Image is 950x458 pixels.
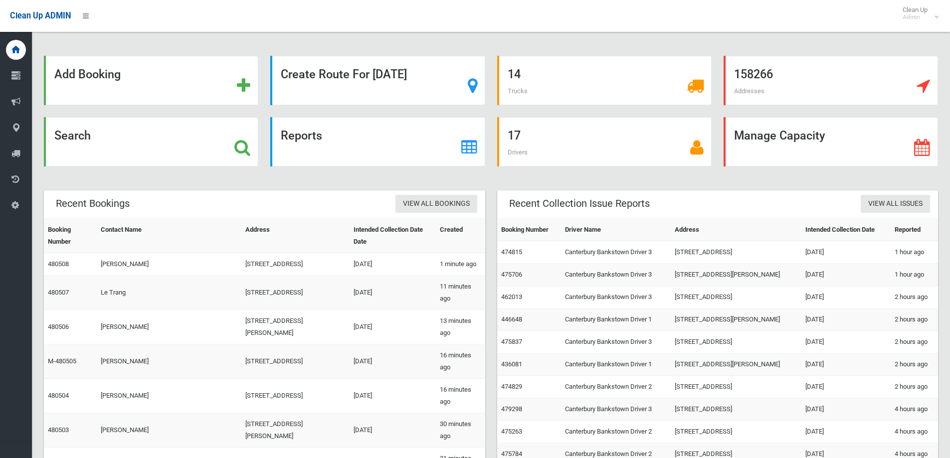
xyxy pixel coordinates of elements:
td: Le Trang [97,276,241,310]
td: [STREET_ADDRESS] [671,421,801,443]
td: [DATE] [350,276,436,310]
td: [PERSON_NAME] [97,253,241,276]
span: Trucks [508,87,528,95]
td: 1 hour ago [891,264,938,286]
td: 4 hours ago [891,398,938,421]
th: Booking Number [497,219,561,241]
a: Create Route For [DATE] [270,56,485,105]
span: Clean Up ADMIN [10,11,71,20]
strong: Reports [281,129,322,143]
a: Manage Capacity [724,117,938,166]
strong: Manage Capacity [734,129,825,143]
td: [PERSON_NAME] [97,310,241,344]
td: [STREET_ADDRESS][PERSON_NAME] [671,308,801,331]
td: [STREET_ADDRESS] [671,241,801,264]
td: [STREET_ADDRESS] [671,286,801,308]
td: Canterbury Bankstown Driver 2 [561,376,671,398]
td: 2 hours ago [891,308,938,331]
a: Search [44,117,258,166]
td: [STREET_ADDRESS] [671,331,801,353]
td: [STREET_ADDRESS] [241,379,350,413]
strong: Add Booking [54,67,121,81]
td: [DATE] [350,253,436,276]
td: [PERSON_NAME] [97,379,241,413]
a: Reports [270,117,485,166]
small: Admin [903,13,928,21]
a: 158266 Addresses [724,56,938,105]
td: 13 minutes ago [436,310,485,344]
td: [PERSON_NAME] [97,344,241,379]
a: 462013 [501,293,522,301]
a: 474815 [501,248,522,256]
td: [PERSON_NAME] [97,413,241,448]
a: 479298 [501,405,522,413]
td: 4 hours ago [891,421,938,443]
td: 11 minutes ago [436,276,485,310]
td: [DATE] [350,413,436,448]
span: Clean Up [898,6,938,21]
a: Add Booking [44,56,258,105]
td: [DATE] [801,331,891,353]
td: 1 minute ago [436,253,485,276]
span: Drivers [508,149,528,156]
td: [STREET_ADDRESS] [671,398,801,421]
td: [DATE] [801,308,891,331]
td: [DATE] [801,376,891,398]
a: 17 Drivers [497,117,712,166]
th: Address [241,219,350,253]
td: [STREET_ADDRESS] [241,344,350,379]
td: 2 hours ago [891,353,938,376]
th: Created [436,219,485,253]
td: [STREET_ADDRESS][PERSON_NAME] [671,353,801,376]
td: [DATE] [801,264,891,286]
strong: Search [54,129,91,143]
td: 2 hours ago [891,286,938,308]
a: 475784 [501,450,522,458]
td: 16 minutes ago [436,344,485,379]
td: 1 hour ago [891,241,938,264]
strong: 17 [508,129,521,143]
a: 475837 [501,338,522,345]
strong: 14 [508,67,521,81]
td: Canterbury Bankstown Driver 3 [561,398,671,421]
td: [DATE] [350,310,436,344]
td: [STREET_ADDRESS][PERSON_NAME] [241,413,350,448]
td: [STREET_ADDRESS] [671,376,801,398]
a: 480506 [48,323,69,330]
th: Address [671,219,801,241]
span: Addresses [734,87,764,95]
strong: Create Route For [DATE] [281,67,407,81]
a: 480503 [48,426,69,434]
td: Canterbury Bankstown Driver 3 [561,241,671,264]
th: Driver Name [561,219,671,241]
strong: 158266 [734,67,773,81]
td: [DATE] [801,286,891,308]
td: [STREET_ADDRESS][PERSON_NAME] [671,264,801,286]
td: [DATE] [801,421,891,443]
th: Intended Collection Date Date [350,219,436,253]
th: Contact Name [97,219,241,253]
a: 475706 [501,271,522,278]
a: 446648 [501,315,522,323]
a: 14 Trucks [497,56,712,105]
a: M-480505 [48,357,76,365]
td: [STREET_ADDRESS][PERSON_NAME] [241,310,350,344]
td: [DATE] [801,241,891,264]
th: Reported [891,219,938,241]
a: 480504 [48,392,69,399]
td: Canterbury Bankstown Driver 1 [561,353,671,376]
td: Canterbury Bankstown Driver 3 [561,286,671,308]
td: Canterbury Bankstown Driver 1 [561,308,671,331]
td: [DATE] [350,344,436,379]
td: [DATE] [350,379,436,413]
a: 475263 [501,428,522,435]
a: 474829 [501,383,522,390]
td: 2 hours ago [891,331,938,353]
a: 480507 [48,289,69,296]
a: View All Issues [861,195,930,213]
td: [DATE] [801,398,891,421]
td: 16 minutes ago [436,379,485,413]
header: Recent Collection Issue Reports [497,194,662,213]
a: 436081 [501,360,522,368]
td: 2 hours ago [891,376,938,398]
